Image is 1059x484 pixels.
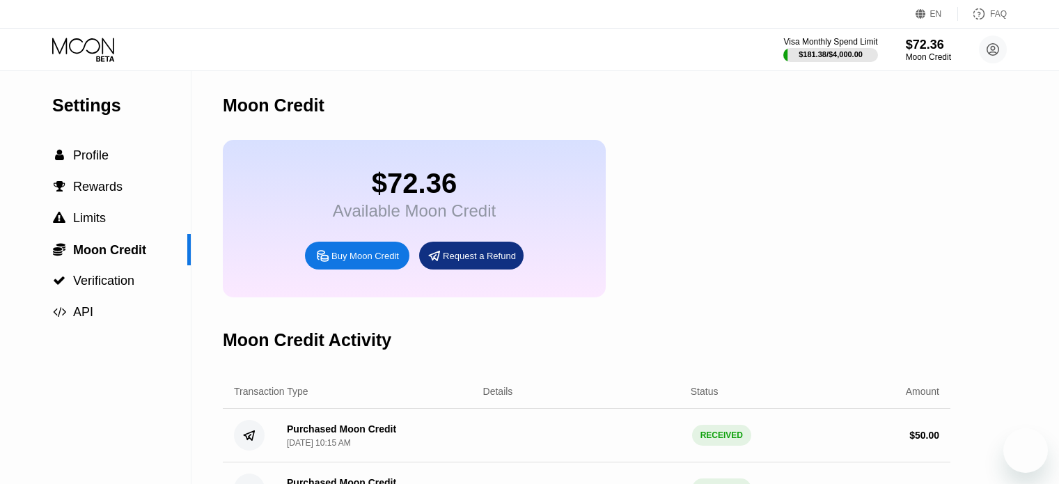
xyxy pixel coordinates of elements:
div: Request a Refund [443,250,516,262]
div: Purchased Moon Credit [287,423,396,435]
div:  [52,306,66,318]
span:  [53,306,66,318]
div:  [52,149,66,162]
div: Details [483,386,513,397]
div: $72.36 [333,168,496,199]
div: Settings [52,95,191,116]
div: Available Moon Credit [333,201,496,221]
div: Request a Refund [419,242,524,270]
div: [DATE] 10:15 AM [287,438,351,448]
div: $181.38 / $4,000.00 [799,50,863,58]
div: Transaction Type [234,386,308,397]
div: FAQ [990,9,1007,19]
div:  [52,180,66,193]
div: RECEIVED [692,425,751,446]
div: $ 50.00 [909,430,939,441]
div:  [52,212,66,224]
span:  [53,212,65,224]
div:  [52,274,66,287]
span: Moon Credit [73,243,146,257]
span:  [55,149,64,162]
iframe: Button to launch messaging window, conversation in progress [1003,428,1048,473]
div: FAQ [958,7,1007,21]
div: Status [691,386,719,397]
span: Limits [73,211,106,225]
span: Rewards [73,180,123,194]
span:  [53,242,65,256]
div: $72.36 [906,38,951,52]
span: Verification [73,274,134,288]
div: $72.36Moon Credit [906,38,951,62]
div: EN [916,7,958,21]
span: Profile [73,148,109,162]
div: EN [930,9,942,19]
div: Visa Monthly Spend Limit$181.38/$4,000.00 [783,37,877,62]
div: Visa Monthly Spend Limit [783,37,877,47]
div: Moon Credit Activity [223,330,391,350]
div: Moon Credit [223,95,324,116]
div: Buy Moon Credit [305,242,409,270]
div: Moon Credit [906,52,951,62]
span: API [73,305,93,319]
span:  [54,180,65,193]
div: Buy Moon Credit [331,250,399,262]
div:  [52,242,66,256]
div: Amount [906,386,939,397]
span:  [53,274,65,287]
